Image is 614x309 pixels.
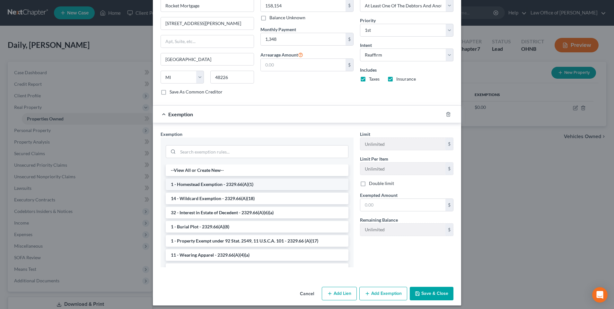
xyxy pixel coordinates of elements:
[360,199,445,211] input: 0.00
[396,76,416,82] label: Insurance
[369,180,394,187] label: Double limit
[360,66,453,73] label: Includes
[261,33,346,45] input: 0.00
[166,235,348,247] li: 1 - Property Exempt under 92 Stat. 2549, 11 U.S.C.A. 101 - 2329.66 (A)(17)
[360,155,388,162] label: Limit Per Item
[592,287,608,303] div: Open Intercom Messenger
[166,249,348,261] li: 11 - Wearing Apparel - 2329.66(A)(4)(a)
[445,163,453,175] div: $
[360,224,445,236] input: --
[445,138,453,150] div: $
[168,111,193,117] span: Exemption
[369,76,380,82] label: Taxes
[360,138,445,150] input: --
[166,221,348,233] li: 1 - Burial Plot - 2329.66(A)(8)
[161,35,254,48] input: Apt, Suite, etc...
[322,287,357,300] button: Add Lien
[210,71,254,84] input: Enter zip...
[261,59,346,71] input: 0.00
[360,18,376,23] span: Priority
[360,131,370,137] span: Limit
[178,146,348,158] input: Search exemption rules...
[166,164,348,176] li: --View All or Create New--
[445,199,453,211] div: $
[346,33,353,45] div: $
[161,53,254,66] input: Enter city...
[170,89,223,95] label: Save As Common Creditor
[360,163,445,175] input: --
[360,42,372,49] label: Intent
[269,14,305,21] label: Balance Unknown
[161,17,254,30] input: Enter address...
[166,207,348,218] li: 32 - Interest in Estate of Decedent - 2329.66(A)(6)(a)
[445,224,453,236] div: $
[360,216,398,223] label: Remaining Balance
[166,179,348,190] li: 1 - Homestead Exemption - 2329.66(A)(1)
[260,51,303,58] label: Arrearage Amount
[360,192,398,198] span: Exempted Amount
[166,263,348,275] li: 12 - Jewelry - 2329.66(A)(4)(b)
[166,193,348,204] li: 14 - Wildcard Exemption - 2329.66(A)(18)
[295,287,319,300] button: Cancel
[161,131,182,137] span: Exemption
[346,59,353,71] div: $
[359,287,407,300] button: Add Exemption
[260,26,296,33] label: Monthly Payment
[410,287,453,300] button: Save & Close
